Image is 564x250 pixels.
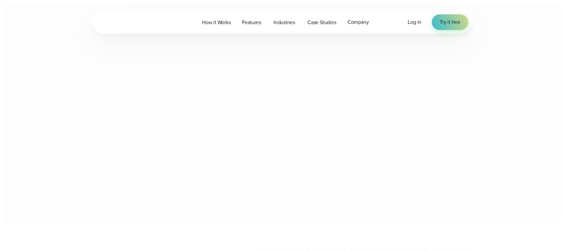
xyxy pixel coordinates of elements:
[408,18,421,26] a: Log in
[432,14,468,30] a: Try it free
[202,19,231,26] span: How it Works
[440,18,460,26] span: Try it free
[307,19,336,26] span: Case Studies
[196,16,236,29] a: How it Works
[302,16,342,29] a: Case Studies
[347,18,369,26] span: Company
[242,19,261,26] span: Features
[274,19,295,26] span: Industries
